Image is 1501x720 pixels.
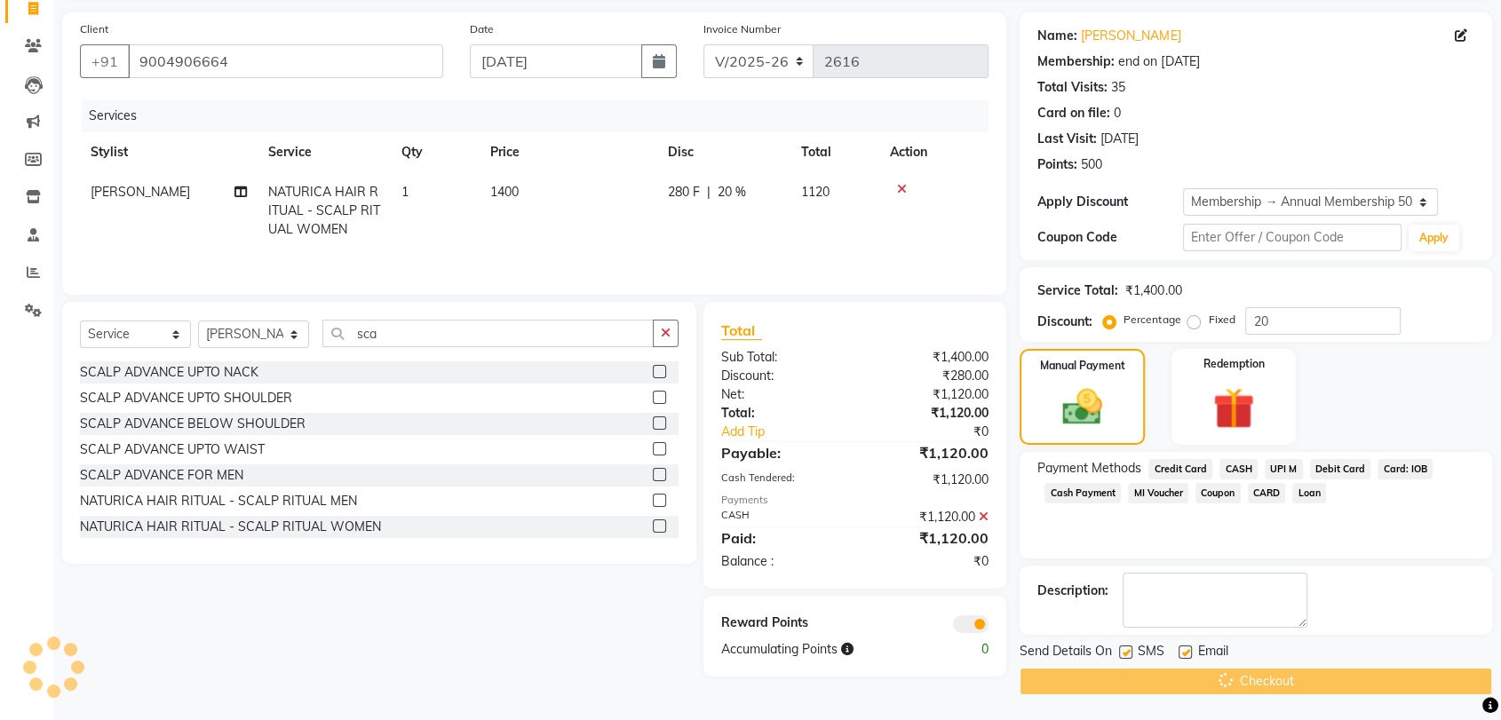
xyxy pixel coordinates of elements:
[790,132,879,172] th: Total
[80,389,292,407] div: SCALP ADVANCE UPTO SHOULDER
[1037,193,1183,211] div: Apply Discount
[1037,228,1183,247] div: Coupon Code
[657,132,790,172] th: Disc
[1248,483,1286,503] span: CARD
[708,404,855,423] div: Total:
[1114,104,1121,123] div: 0
[1148,459,1212,479] span: Credit Card
[703,21,781,37] label: Invoice Number
[80,21,108,37] label: Client
[80,440,265,459] div: SCALP ADVANCE UPTO WAIST
[1037,104,1110,123] div: Card on file:
[1044,483,1121,503] span: Cash Payment
[721,493,989,508] div: Payments
[1195,483,1241,503] span: Coupon
[855,385,1003,404] div: ₹1,120.00
[707,183,711,202] span: |
[879,423,1002,441] div: ₹0
[1037,130,1097,148] div: Last Visit:
[855,552,1003,571] div: ₹0
[1100,130,1139,148] div: [DATE]
[1183,224,1402,251] input: Enter Offer / Coupon Code
[708,442,855,463] div: Payable:
[391,132,480,172] th: Qty
[855,471,1003,489] div: ₹1,120.00
[1128,483,1188,503] span: MI Voucher
[1037,155,1077,174] div: Points:
[708,640,929,659] div: Accumulating Points
[470,21,494,37] label: Date
[1037,313,1092,331] div: Discount:
[1118,52,1199,71] div: end on [DATE]
[708,508,855,526] div: CASH
[855,442,1003,463] div: ₹1,120.00
[1378,459,1433,479] span: Card: IOB
[1020,642,1112,664] span: Send Details On
[1037,27,1077,45] div: Name:
[1111,78,1125,97] div: 35
[490,184,519,200] span: 1400
[82,99,1002,132] div: Services
[928,640,1002,659] div: 0
[855,508,1003,526] div: ₹1,120.00
[855,404,1003,423] div: ₹1,120.00
[1081,27,1180,45] a: [PERSON_NAME]
[1037,281,1118,300] div: Service Total:
[855,527,1003,549] div: ₹1,120.00
[801,184,830,200] span: 1120
[718,183,746,202] span: 20 %
[1037,78,1108,97] div: Total Visits:
[1040,358,1125,374] label: Manual Payment
[708,385,855,404] div: Net:
[1265,459,1303,479] span: UPI M
[1208,312,1235,328] label: Fixed
[1197,642,1227,664] span: Email
[708,348,855,367] div: Sub Total:
[708,367,855,385] div: Discount:
[668,183,700,202] span: 280 F
[268,184,380,237] span: NATURICA HAIR RITUAL - SCALP RITUAL WOMEN
[1138,642,1164,664] span: SMS
[80,132,258,172] th: Stylist
[1037,52,1115,71] div: Membership:
[80,363,258,382] div: SCALP ADVANCE UPTO NACK
[1050,384,1114,430] img: _cash.svg
[1409,225,1459,251] button: Apply
[721,321,762,340] span: Total
[1203,356,1264,372] label: Redemption
[708,423,879,441] a: Add Tip
[708,552,855,571] div: Balance :
[1124,312,1180,328] label: Percentage
[1200,383,1267,434] img: _gift.svg
[708,471,855,489] div: Cash Tendered:
[855,348,1003,367] div: ₹1,400.00
[80,466,243,485] div: SCALP ADVANCE FOR MEN
[1310,459,1371,479] span: Debit Card
[1081,155,1102,174] div: 500
[258,132,391,172] th: Service
[879,132,989,172] th: Action
[708,613,855,633] div: Reward Points
[1292,483,1326,503] span: Loan
[128,44,443,78] input: Search by Name/Mobile/Email/Code
[80,518,381,536] div: NATURICA HAIR RITUAL - SCALP RITUAL WOMEN
[91,184,190,200] span: [PERSON_NAME]
[80,44,130,78] button: +91
[401,184,409,200] span: 1
[80,492,357,510] div: NATURICA HAIR RITUAL - SCALP RITUAL MEN
[1037,582,1108,600] div: Description:
[1219,459,1258,479] span: CASH
[708,527,855,549] div: Paid:
[80,415,306,433] div: SCALP ADVANCE BELOW SHOULDER
[1125,281,1181,300] div: ₹1,400.00
[855,367,1003,385] div: ₹280.00
[1037,459,1141,478] span: Payment Methods
[322,320,654,347] input: Search or Scan
[480,132,657,172] th: Price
